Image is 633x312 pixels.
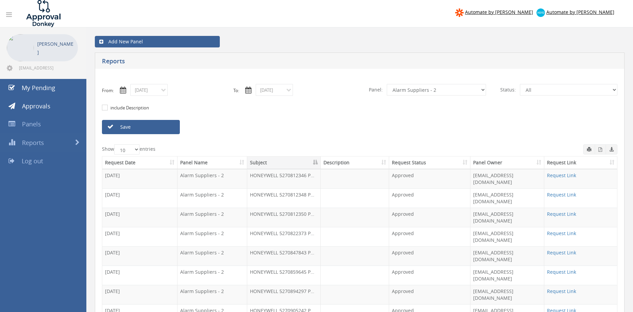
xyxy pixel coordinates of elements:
[177,246,247,266] td: Alarm Suppliers - 2
[247,208,321,227] td: HONEYWELL 5270812350 PO 43121
[536,8,545,17] img: xero-logo.png
[247,157,321,169] th: Subject: activate to sort column descending
[470,285,544,304] td: [EMAIL_ADDRESS][DOMAIN_NAME]
[470,246,544,266] td: [EMAIL_ADDRESS][DOMAIN_NAME]
[177,266,247,285] td: Alarm Suppliers - 2
[547,172,576,179] a: Request Link
[102,169,177,188] td: [DATE]
[19,65,77,70] span: [EMAIL_ADDRESS][DOMAIN_NAME]
[247,266,321,285] td: HONEYWELL 5270859645 PO 41610
[177,208,247,227] td: Alarm Suppliers - 2
[37,40,75,57] p: [PERSON_NAME]
[470,169,544,188] td: [EMAIL_ADDRESS][DOMAIN_NAME]
[389,169,470,188] td: Approved
[547,269,576,275] a: Request Link
[470,227,544,246] td: [EMAIL_ADDRESS][DOMAIN_NAME]
[547,249,576,256] a: Request Link
[22,102,50,110] span: Approvals
[455,8,464,17] img: zapier-logomark.png
[177,227,247,246] td: Alarm Suppliers - 2
[22,157,43,165] span: Log out
[389,188,470,208] td: Approved
[470,266,544,285] td: [EMAIL_ADDRESS][DOMAIN_NAME]
[22,139,44,147] span: Reports
[365,84,387,96] span: Panel:
[22,120,41,128] span: Panels
[470,157,544,169] th: Panel Owner: activate to sort column ascending
[102,87,114,94] label: From:
[547,211,576,217] a: Request Link
[102,188,177,208] td: [DATE]
[247,169,321,188] td: HONEYWELL 5270812346 PO 43199
[544,157,617,169] th: Request Link: activate to sort column ascending
[389,208,470,227] td: Approved
[177,188,247,208] td: Alarm Suppliers - 2
[496,84,520,96] span: Status:
[102,157,177,169] th: Request Date: activate to sort column ascending
[247,246,321,266] td: HONEYWELL 5270847843 PO 42401
[95,36,220,47] a: Add New Panel
[102,266,177,285] td: [DATE]
[102,58,464,66] h5: Reports
[102,227,177,246] td: [DATE]
[389,157,470,169] th: Request Status: activate to sort column ascending
[470,188,544,208] td: [EMAIL_ADDRESS][DOMAIN_NAME]
[109,105,149,111] label: include Description
[102,285,177,304] td: [DATE]
[389,266,470,285] td: Approved
[247,227,321,246] td: HONEYWELL 5270822373 PO 43228
[470,208,544,227] td: [EMAIL_ADDRESS][DOMAIN_NAME]
[389,227,470,246] td: Approved
[102,144,155,154] label: Show entries
[389,246,470,266] td: Approved
[247,188,321,208] td: HONEYWELL 5270812348 PO 41631
[247,285,321,304] td: HONEYWELL 5270894297 PO 43325
[177,169,247,188] td: Alarm Suppliers - 2
[547,230,576,236] a: Request Link
[177,157,247,169] th: Panel Name: activate to sort column ascending
[389,285,470,304] td: Approved
[546,9,614,15] span: Automate by [PERSON_NAME]
[465,9,533,15] span: Automate by [PERSON_NAME]
[102,120,180,134] a: Save
[114,144,140,154] select: Showentries
[547,288,576,294] a: Request Link
[22,84,55,92] span: My Pending
[177,285,247,304] td: Alarm Suppliers - 2
[102,208,177,227] td: [DATE]
[233,87,239,94] label: To:
[547,191,576,198] a: Request Link
[321,157,389,169] th: Description: activate to sort column ascending
[102,246,177,266] td: [DATE]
